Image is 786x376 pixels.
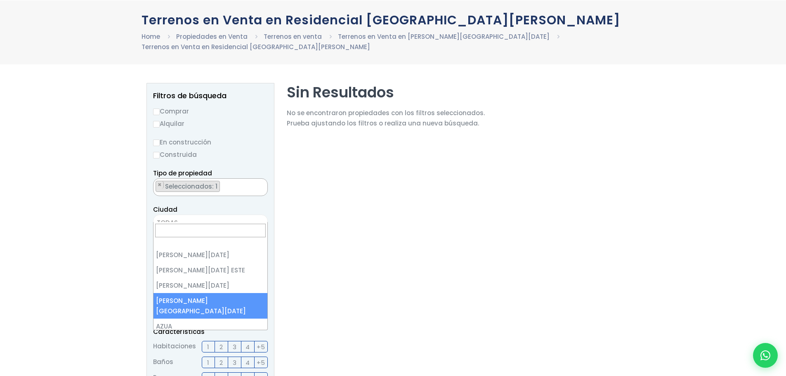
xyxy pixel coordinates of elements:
span: 2 [220,342,223,352]
span: Tipo de propiedad [153,169,212,177]
li: TERRENO [156,181,220,192]
span: 3 [233,357,236,368]
span: 3 [233,342,236,352]
a: Terrenos en Venta en [PERSON_NAME][GEOGRAPHIC_DATA][DATE] [338,32,550,41]
p: Características [153,326,268,337]
span: 4 [245,357,250,368]
label: Construida [153,149,268,160]
span: 4 [245,342,250,352]
textarea: Search [153,179,158,196]
li: AZUA [153,319,267,334]
a: Propiedades en Venta [176,32,248,41]
li: [PERSON_NAME][GEOGRAPHIC_DATA][DATE] [153,293,267,319]
span: TODAS [153,215,268,232]
label: En construcción [153,137,268,147]
li: Terrenos en Venta en Residencial [GEOGRAPHIC_DATA][PERSON_NAME] [142,42,370,52]
h2: Sin Resultados [287,83,485,102]
input: Alquilar [153,121,160,128]
span: +5 [257,357,265,368]
input: En construcción [153,140,160,146]
label: Comprar [153,106,268,116]
span: × [259,181,263,189]
button: Remove item [156,181,164,189]
span: 1 [207,357,209,368]
button: Remove all items [258,181,263,189]
span: +5 [257,342,265,352]
label: Alquilar [153,118,268,129]
input: Search [155,224,266,237]
li: [PERSON_NAME][DATE] [153,247,267,262]
li: [PERSON_NAME][DATE] [153,278,267,293]
input: Construida [153,152,160,158]
li: [PERSON_NAME][DATE] ESTE [153,262,267,278]
p: No se encontraron propiedades con los filtros seleccionados. Prueba ajustando los filtros o reali... [287,108,485,128]
span: TODAS [153,217,267,229]
span: TODAS [157,218,178,227]
h2: Filtros de búsqueda [153,92,268,100]
span: Baños [153,357,173,368]
a: Terrenos en venta [264,32,322,41]
input: Comprar [153,109,160,115]
span: 2 [220,357,223,368]
h1: Terrenos en Venta en Residencial [GEOGRAPHIC_DATA][PERSON_NAME] [142,13,645,27]
span: 1 [207,342,209,352]
span: Ciudad [153,205,177,214]
a: Home [142,32,160,41]
span: Habitaciones [153,341,196,352]
span: Seleccionados: 1 [164,182,220,191]
span: × [158,181,162,189]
